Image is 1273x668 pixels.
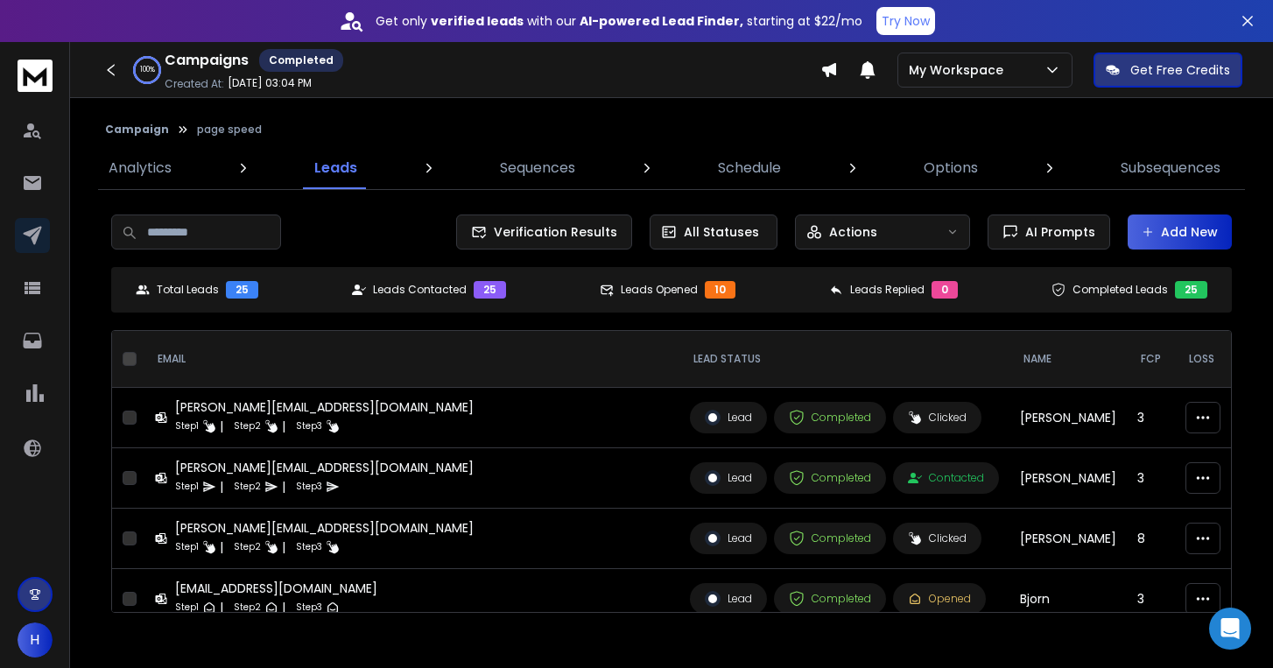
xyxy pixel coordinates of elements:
p: Schedule [718,158,781,179]
td: Bjorn [1009,569,1127,629]
p: Completed Leads [1073,283,1168,297]
p: | [220,599,223,616]
div: 25 [474,281,506,299]
p: [DATE] 03:04 PM [228,76,312,90]
p: Leads Opened [621,283,698,297]
p: Leads Replied [850,283,925,297]
button: Campaign [105,123,169,137]
div: [PERSON_NAME][EMAIL_ADDRESS][DOMAIN_NAME] [175,459,474,476]
p: All Statuses [684,223,759,241]
td: [PERSON_NAME] [1009,388,1127,448]
div: Completed [789,410,871,425]
p: Analytics [109,158,172,179]
div: Contacted [908,471,984,485]
p: page speed [197,123,262,137]
p: Sequences [500,158,575,179]
td: [PERSON_NAME] [1009,448,1127,509]
div: 25 [1175,281,1207,299]
a: Subsequences [1110,147,1231,189]
a: Options [913,147,988,189]
p: Get Free Credits [1130,61,1230,79]
p: Step 1 [175,418,199,435]
td: 3 [1127,569,1175,629]
th: fcp [1127,331,1175,388]
p: | [220,538,223,556]
span: Verification Results [487,223,617,241]
div: Opened [908,592,971,606]
div: Completed [259,49,343,72]
div: Completed [789,591,871,607]
button: H [18,622,53,657]
th: loss [1175,331,1228,388]
p: Try Now [882,12,930,30]
p: Options [924,158,978,179]
p: | [282,599,285,616]
p: Step 2 [234,599,261,616]
p: | [220,478,223,496]
th: EMAIL [144,331,679,388]
td: 3 [1127,448,1175,509]
p: My Workspace [909,61,1010,79]
button: Try Now [876,7,935,35]
p: Step 1 [175,538,199,556]
p: Step 3 [296,418,322,435]
button: Get Free Credits [1094,53,1242,88]
button: Add New [1128,214,1232,250]
h1: Campaigns [165,50,249,71]
p: Step 3 [296,478,322,496]
p: Subsequences [1121,158,1220,179]
p: | [282,418,285,435]
td: 3 [1127,388,1175,448]
p: Leads Contacted [373,283,467,297]
div: Open Intercom Messenger [1209,608,1251,650]
a: Sequences [489,147,586,189]
div: [EMAIL_ADDRESS][DOMAIN_NAME] [175,580,377,597]
p: Step 2 [234,478,261,496]
div: 25 [226,281,258,299]
p: Step 1 [175,599,199,616]
a: Schedule [707,147,791,189]
p: Get only with our starting at $22/mo [376,12,862,30]
div: Clicked [908,531,967,545]
div: Completed [789,531,871,546]
div: 0 [932,281,958,299]
p: Step 3 [296,599,322,616]
p: Step 2 [234,418,261,435]
button: Verification Results [456,214,632,250]
span: AI Prompts [1018,223,1095,241]
p: | [220,418,223,435]
p: Step 2 [234,538,261,556]
div: [PERSON_NAME][EMAIL_ADDRESS][DOMAIN_NAME] [175,398,474,416]
th: NAME [1009,331,1127,388]
p: Step 1 [175,478,199,496]
div: Lead [705,410,752,425]
div: Lead [705,591,752,607]
div: 10 [705,281,735,299]
div: Lead [705,531,752,546]
th: LEAD STATUS [679,331,1009,388]
div: Clicked [908,411,967,425]
p: 100 % [140,65,155,75]
td: 8 [1127,509,1175,569]
strong: verified leads [431,12,524,30]
a: Analytics [98,147,182,189]
p: Leads [314,158,357,179]
td: [PERSON_NAME] [1009,509,1127,569]
button: AI Prompts [988,214,1110,250]
p: Actions [829,223,877,241]
a: Leads [304,147,368,189]
img: logo [18,60,53,92]
p: Created At: [165,77,224,91]
p: Step 3 [296,538,322,556]
p: Total Leads [157,283,219,297]
div: Lead [705,470,752,486]
div: [PERSON_NAME][EMAIL_ADDRESS][DOMAIN_NAME] [175,519,474,537]
p: | [282,478,285,496]
strong: AI-powered Lead Finder, [580,12,743,30]
p: | [282,538,285,556]
div: Completed [789,470,871,486]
